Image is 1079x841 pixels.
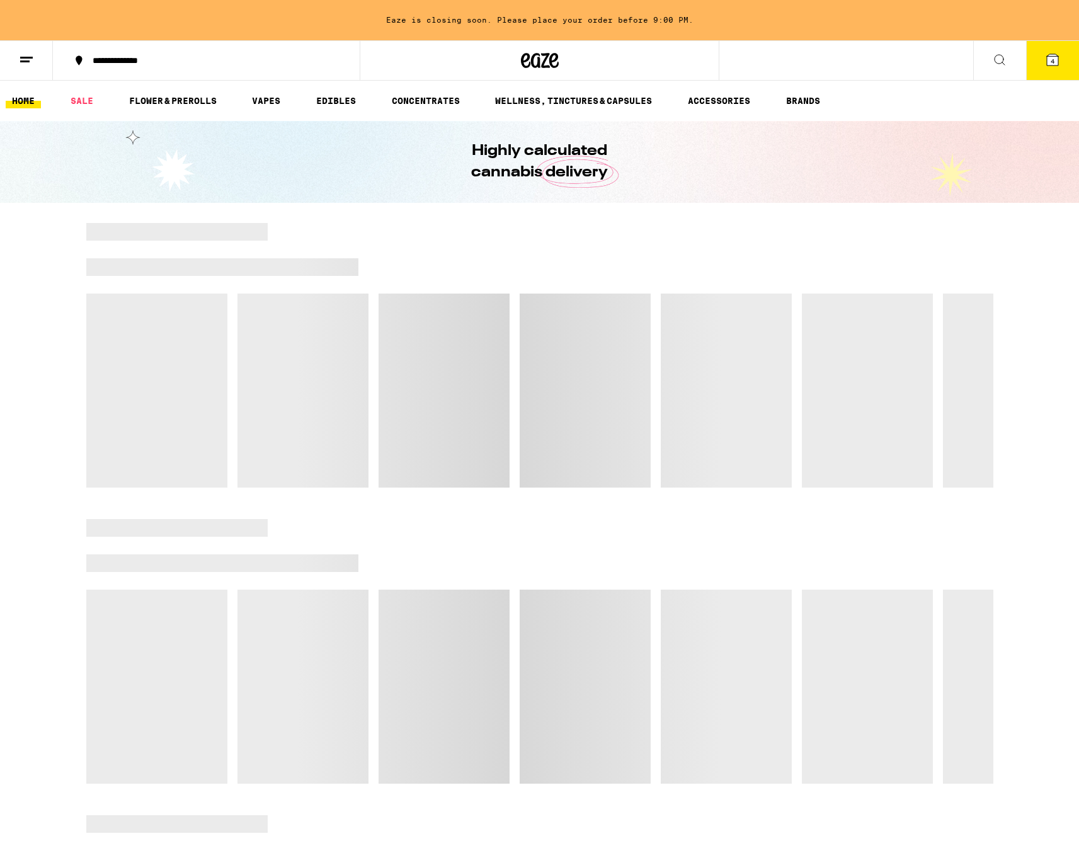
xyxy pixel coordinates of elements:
h1: Highly calculated cannabis delivery [436,140,644,183]
a: WELLNESS, TINCTURES & CAPSULES [489,93,658,108]
span: 4 [1051,57,1054,65]
a: CONCENTRATES [385,93,466,108]
a: HOME [6,93,41,108]
a: EDIBLES [310,93,362,108]
a: SALE [64,93,100,108]
button: 4 [1026,41,1079,80]
a: VAPES [246,93,287,108]
a: BRANDS [780,93,826,108]
a: ACCESSORIES [682,93,756,108]
a: FLOWER & PREROLLS [123,93,223,108]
